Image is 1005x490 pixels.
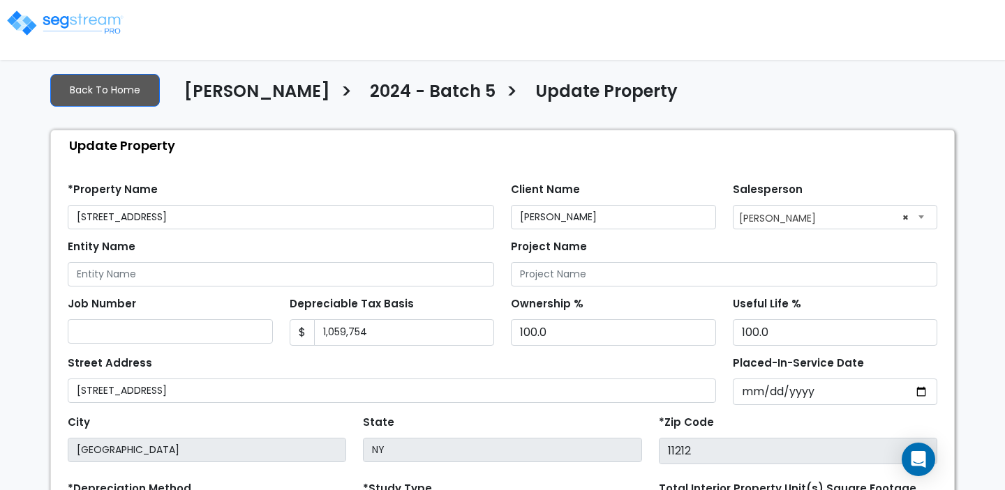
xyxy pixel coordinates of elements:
span: $ [290,319,315,346]
img: logo_pro_r.png [6,9,124,37]
h4: 2024 - Batch 5 [370,82,496,105]
label: Project Name [511,239,587,255]
label: *Property Name [68,182,158,198]
span: Asher Fried [734,206,937,228]
label: Salesperson [733,182,803,198]
a: Back To Home [50,74,160,107]
input: Entity Name [68,262,494,286]
label: *Zip Code [659,415,714,431]
h3: > [506,80,518,107]
input: Zip Code [659,438,937,464]
a: 2024 - Batch 5 [359,82,496,111]
input: Client Name [511,205,716,229]
label: Placed-In-Service Date [733,355,864,372]
a: Update Property [525,82,678,111]
label: State [363,415,394,431]
input: Ownership [511,319,716,346]
h3: > [341,80,352,107]
input: 0.00 [314,319,495,346]
div: Open Intercom Messenger [902,443,935,476]
label: Street Address [68,355,152,372]
label: City [68,415,90,431]
input: Depreciation [733,319,938,346]
label: Depreciable Tax Basis [290,296,414,312]
label: Entity Name [68,239,135,255]
label: Ownership % [511,296,583,312]
span: × [902,208,909,227]
label: Useful Life % [733,296,801,312]
input: Property Name [68,205,494,229]
h4: Update Property [535,82,678,105]
h4: [PERSON_NAME] [184,82,330,105]
div: Update Property [58,130,954,160]
label: Job Number [68,296,136,312]
span: Asher Fried [733,205,938,229]
label: Client Name [511,182,580,198]
input: Project Name [511,262,937,286]
a: [PERSON_NAME] [174,82,330,111]
input: Street Address [68,378,716,403]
